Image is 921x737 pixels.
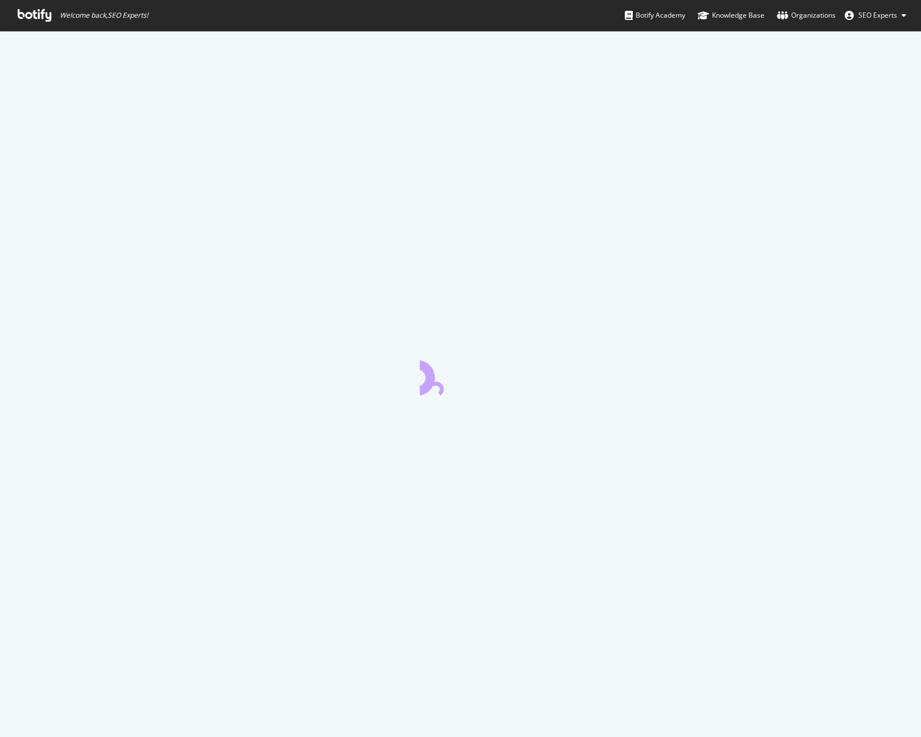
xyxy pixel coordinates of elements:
[625,10,685,21] div: Botify Academy
[60,11,148,20] span: Welcome back, SEO Experts !
[420,354,502,395] div: animation
[777,10,836,21] div: Organizations
[836,6,915,24] button: SEO Experts
[858,10,897,20] span: SEO Experts
[698,10,764,21] div: Knowledge Base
